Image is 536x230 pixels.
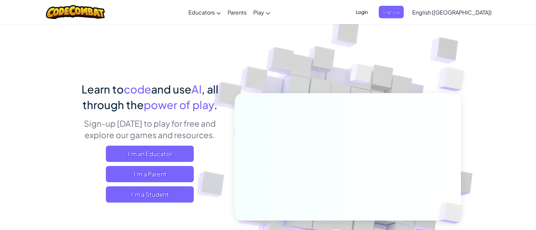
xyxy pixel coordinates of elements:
[425,51,483,108] img: Overlap cubes
[188,9,215,16] span: Educators
[191,82,202,96] span: AI
[185,3,224,21] a: Educators
[409,3,495,21] a: English ([GEOGRAPHIC_DATA])
[379,6,404,18] button: Sign Up
[106,146,194,162] a: I'm an Educator
[250,3,274,21] a: Play
[144,98,214,111] span: power of play
[253,9,264,16] span: Play
[224,3,250,21] a: Parents
[46,5,105,19] img: CodeCombat logo
[75,118,225,141] p: Sign-up [DATE] to play for free and explore our games and resources.
[106,166,194,182] a: I'm a Parent
[412,9,492,16] span: English ([GEOGRAPHIC_DATA])
[214,98,217,111] span: .
[124,82,151,96] span: code
[151,82,191,96] span: and use
[81,82,124,96] span: Learn to
[106,186,194,203] button: I'm a Student
[352,6,372,18] button: Login
[337,50,386,101] img: Overlap cubes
